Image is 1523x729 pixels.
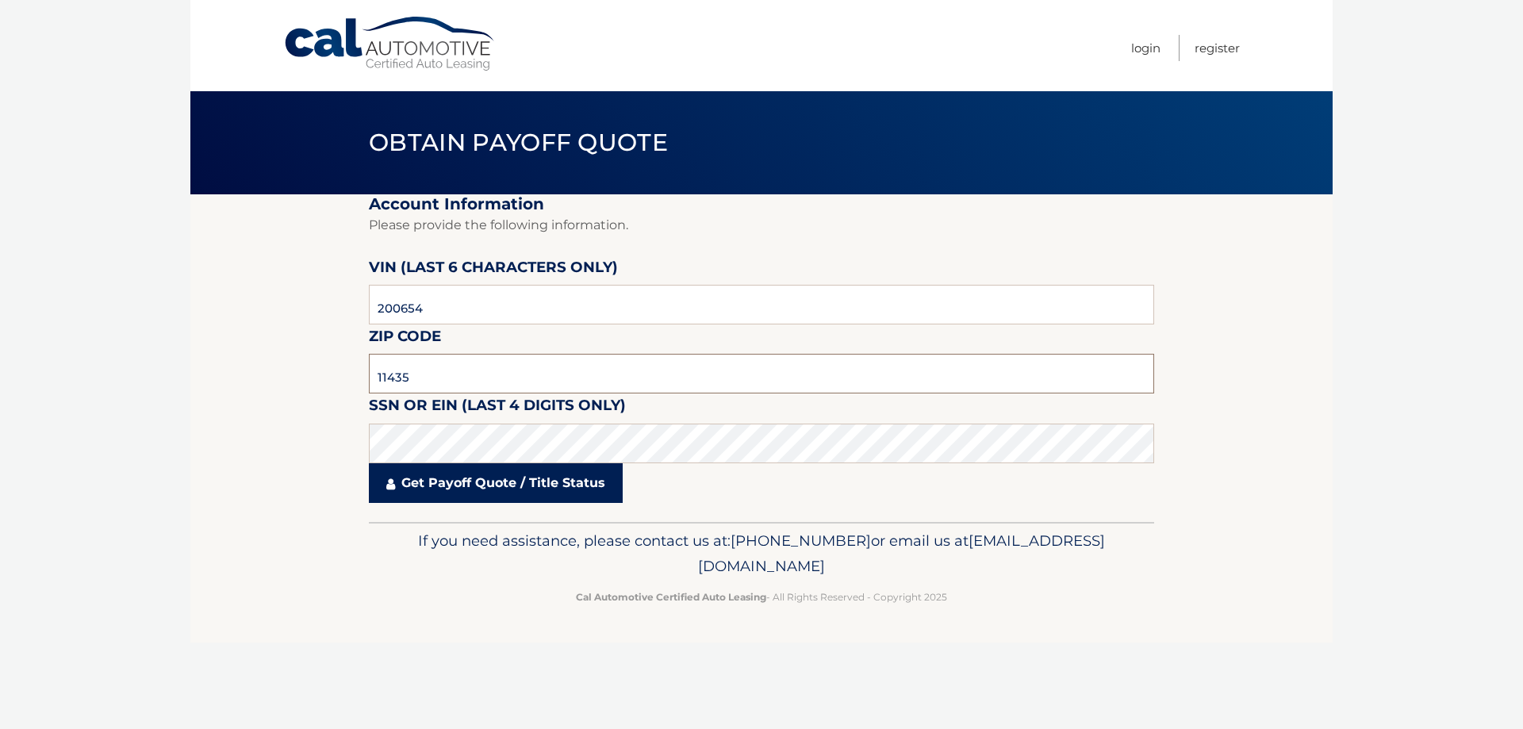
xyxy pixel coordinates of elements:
[1195,35,1240,61] a: Register
[379,528,1144,579] p: If you need assistance, please contact us at: or email us at
[369,255,618,285] label: VIN (last 6 characters only)
[731,531,871,550] span: [PHONE_NUMBER]
[379,589,1144,605] p: - All Rights Reserved - Copyright 2025
[369,194,1154,214] h2: Account Information
[283,16,497,72] a: Cal Automotive
[576,591,766,603] strong: Cal Automotive Certified Auto Leasing
[369,393,626,423] label: SSN or EIN (last 4 digits only)
[369,324,441,354] label: Zip Code
[1131,35,1160,61] a: Login
[369,128,668,157] span: Obtain Payoff Quote
[369,214,1154,236] p: Please provide the following information.
[369,463,623,503] a: Get Payoff Quote / Title Status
